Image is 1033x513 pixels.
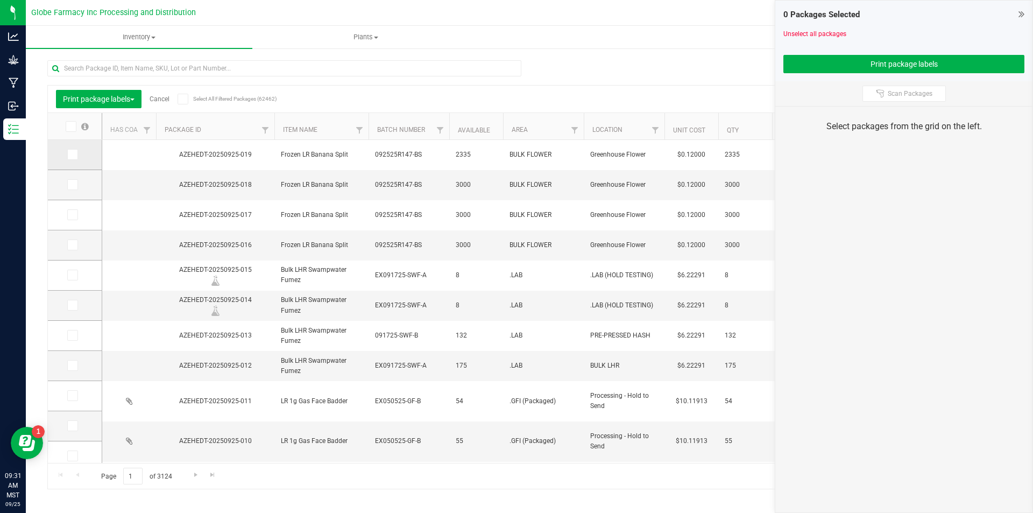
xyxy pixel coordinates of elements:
[281,436,362,446] span: LR 1g Gas Face Badder
[456,150,497,160] span: 2335
[456,240,497,250] span: 3000
[456,270,497,280] span: 8
[664,261,718,291] td: $6.22291
[456,436,497,446] span: 55
[725,300,766,311] span: 8
[377,126,425,133] a: Batch Number
[888,89,932,98] span: Scan Packages
[664,381,718,421] td: $10.11913
[281,180,362,190] span: Frozen LR Banana Split
[11,427,43,459] iframe: Resource center
[154,305,276,316] div: Lab Sample
[725,270,766,280] span: 8
[102,113,156,140] th: Has COA
[281,295,362,315] span: Bulk LHR Swampwater Fumez
[725,331,766,341] span: 132
[590,270,658,280] span: .LAB (HOLD TESTING)
[281,210,362,220] span: Frozen LR Banana Split
[862,86,946,102] button: Scan Packages
[510,180,577,190] span: BULK FLOWER
[154,265,276,286] div: AZEHEDT-20250925-015
[725,180,766,190] span: 3000
[165,126,201,133] a: Package ID
[725,361,766,371] span: 175
[510,396,577,406] span: .GFI (Packaged)
[375,150,443,160] span: 092525R147-BS
[154,331,276,341] div: AZEHEDT-20250925-013
[154,275,276,286] div: Lab Sample
[664,462,718,492] td: $14.33804
[590,210,658,220] span: Greenhouse Flower
[154,210,276,220] div: AZEHEDT-20250925-017
[510,270,577,280] span: .LAB
[664,200,718,230] td: $0.12000
[375,270,443,280] span: EX091725-SWF-A
[510,240,577,250] span: BULK FLOWER
[154,180,276,190] div: AZEHEDT-20250925-018
[56,90,141,108] button: Print package labels
[5,500,21,508] p: 09/25
[566,121,584,139] a: Filter
[727,127,739,134] a: Qty
[590,300,658,311] span: .LAB (HOLD TESTING)
[590,180,658,190] span: Greenhouse Flower
[154,150,276,160] div: AZEHEDT-20250925-019
[281,356,362,376] span: Bulk LHR Swampwater Fumez
[31,8,196,17] span: Globe Farmacy Inc Processing and Distribution
[188,468,203,482] a: Go to the next page
[647,121,664,139] a: Filter
[257,121,274,139] a: Filter
[510,436,577,446] span: .GFI (Packaged)
[456,331,497,341] span: 132
[592,126,622,133] a: Location
[205,468,221,482] a: Go to the last page
[590,150,658,160] span: Greenhouse Flower
[8,31,19,42] inline-svg: Analytics
[725,396,766,406] span: 54
[510,300,577,311] span: .LAB
[590,431,658,452] span: Processing - Hold to Send
[92,468,181,484] span: Page of 3124
[252,26,479,48] a: Plants
[8,78,19,88] inline-svg: Manufacturing
[154,361,276,371] div: AZEHEDT-20250925-012
[664,421,718,462] td: $10.11913
[154,396,276,406] div: AZEHEDT-20250925-011
[512,126,528,133] a: Area
[154,240,276,250] div: AZEHEDT-20250925-016
[283,126,317,133] a: Item Name
[456,361,497,371] span: 175
[725,150,766,160] span: 2335
[281,396,362,406] span: LR 1g Gas Face Badder
[8,101,19,111] inline-svg: Inbound
[63,95,135,103] span: Print package labels
[664,140,718,170] td: $0.12000
[8,124,19,135] inline-svg: Inventory
[375,436,443,446] span: EX050525-GF-B
[725,210,766,220] span: 3000
[783,30,846,38] a: Unselect all packages
[590,240,658,250] span: Greenhouse Flower
[456,300,497,311] span: 8
[673,127,705,134] a: Unit Cost
[150,95,169,103] a: Cancel
[154,295,276,316] div: AZEHEDT-20250925-014
[510,150,577,160] span: BULK FLOWER
[458,127,490,134] a: Available
[510,331,577,341] span: .LAB
[281,240,362,250] span: Frozen LR Banana Split
[375,210,443,220] span: 092525R147-BS
[32,425,45,438] iframe: Resource center unread badge
[154,436,276,446] div: AZEHEDT-20250925-010
[590,331,658,341] span: PRE-PRESSED HASH
[193,96,247,102] span: Select All Filtered Packages (62462)
[47,60,521,76] input: Search Package ID, Item Name, SKU, Lot or Part Number...
[510,210,577,220] span: BULK FLOWER
[789,120,1019,133] div: Select packages from the grid on the left.
[375,300,443,311] span: EX091725-SWF-A
[456,210,497,220] span: 3000
[590,361,658,371] span: BULK LHR
[123,468,143,484] input: 1
[281,150,362,160] span: Frozen LR Banana Split
[375,331,443,341] span: 091725-SWF-B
